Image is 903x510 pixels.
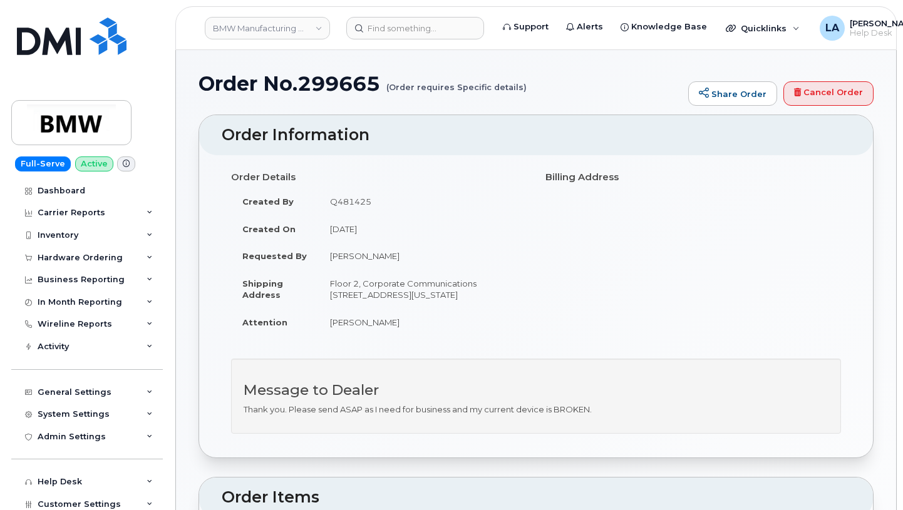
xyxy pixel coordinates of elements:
[319,215,527,243] td: [DATE]
[545,172,841,183] h4: Billing Address
[319,270,527,309] td: Floor 2, Corporate Communications [STREET_ADDRESS][US_STATE]
[688,81,777,106] a: Share Order
[231,172,527,183] h4: Order Details
[386,73,527,92] small: (Order requires Specific details)
[319,242,527,270] td: [PERSON_NAME]
[242,224,296,234] strong: Created On
[242,251,307,261] strong: Requested By
[244,404,828,416] p: Thank you. Please send ASAP as I need for business and my current device is BROKEN.
[222,126,850,144] h2: Order Information
[242,196,294,207] strong: Created By
[783,81,874,106] a: Cancel Order
[319,309,527,336] td: [PERSON_NAME]
[242,278,283,300] strong: Shipping Address
[244,382,828,398] h3: Message to Dealer
[222,489,850,506] h2: Order Items
[319,188,527,215] td: Q481425
[199,73,682,94] h1: Order No.299665
[242,317,287,327] strong: Attention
